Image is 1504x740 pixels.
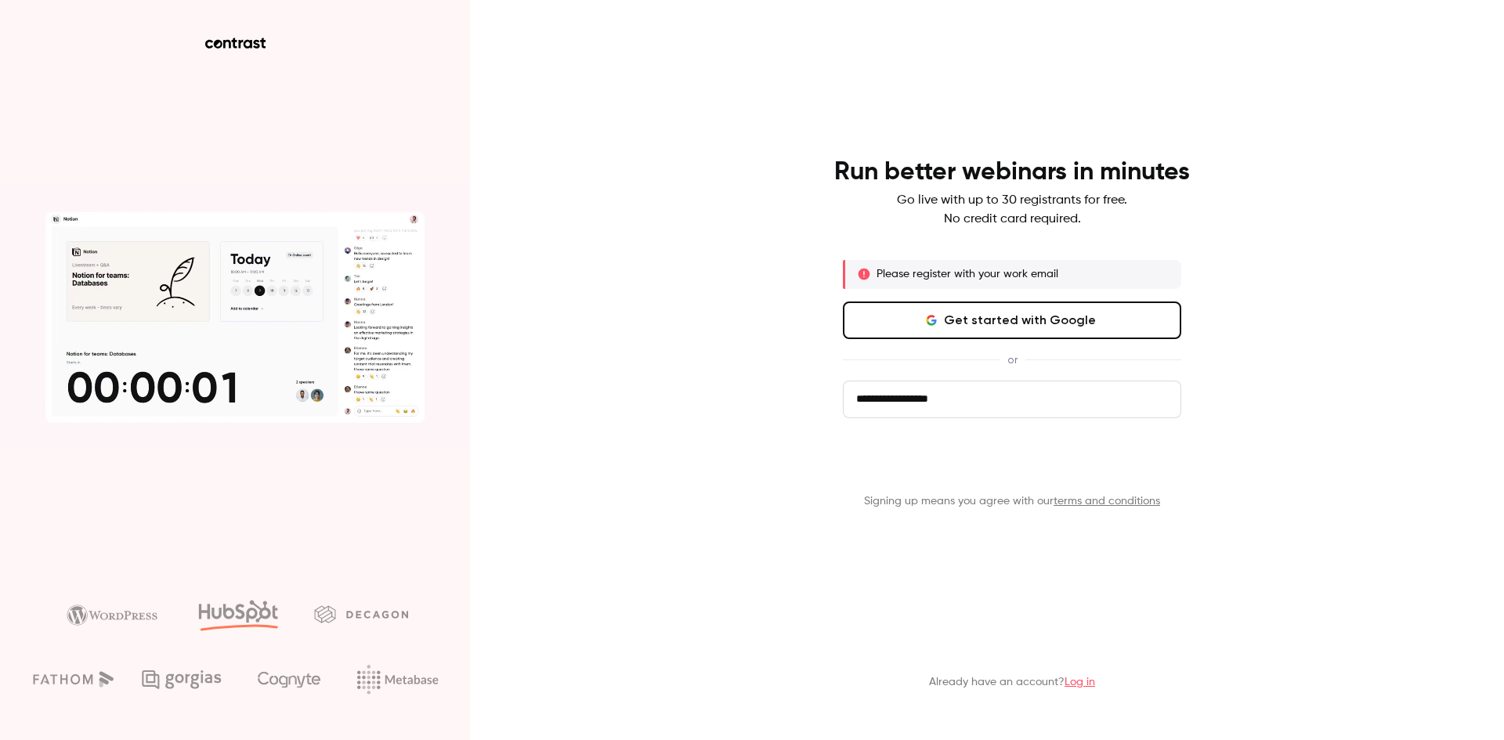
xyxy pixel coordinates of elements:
img: decagon [314,605,408,623]
p: Go live with up to 30 registrants for free. No credit card required. [897,191,1127,229]
a: terms and conditions [1054,496,1160,507]
a: Log in [1065,677,1095,688]
span: or [1000,352,1025,368]
button: Get started [843,443,1181,481]
p: Already have an account? [929,674,1095,690]
p: Please register with your work email [877,266,1058,282]
button: Get started with Google [843,301,1181,339]
h4: Run better webinars in minutes [834,157,1190,188]
p: Signing up means you agree with our [843,493,1181,509]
